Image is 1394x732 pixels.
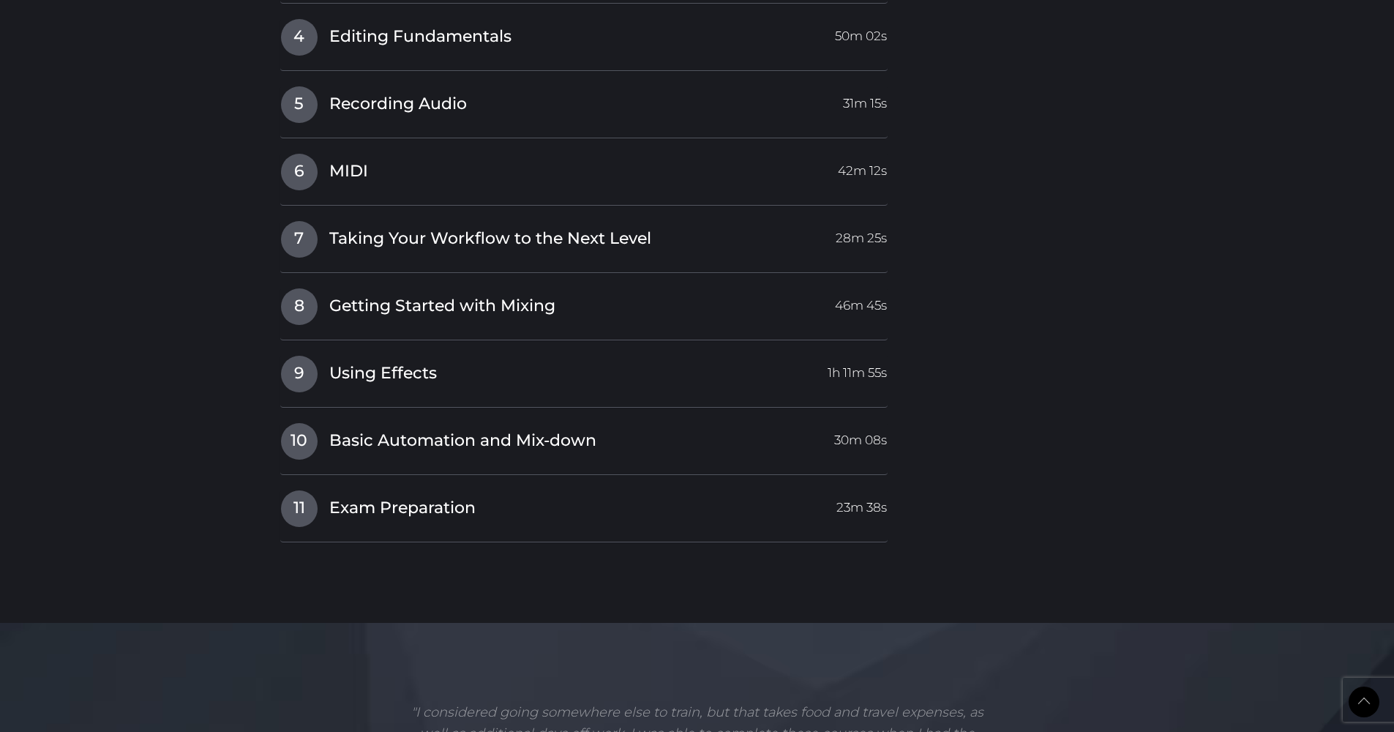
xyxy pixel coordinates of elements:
[280,18,888,49] a: 4Editing Fundamentals50m 02s
[835,19,887,45] span: 50m 02s
[281,288,318,325] span: 8
[329,26,511,48] span: Editing Fundamentals
[838,154,887,180] span: 42m 12s
[280,490,888,520] a: 11Exam Preparation23m 38s
[835,288,887,315] span: 46m 45s
[281,154,318,190] span: 6
[281,86,318,123] span: 5
[329,295,555,318] span: Getting Started with Mixing
[329,497,476,520] span: Exam Preparation
[280,86,888,116] a: 5Recording Audio31m 15s
[843,86,887,113] span: 31m 15s
[329,362,437,385] span: Using Effects
[280,422,888,453] a: 10Basic Automation and Mix-down30m 08s
[280,355,888,386] a: 9Using Effects1h 11m 55s
[329,93,467,116] span: Recording Audio
[281,221,318,258] span: 7
[329,430,596,452] span: Basic Automation and Mix-down
[834,423,887,449] span: 30m 08s
[836,221,887,247] span: 28m 25s
[828,356,887,382] span: 1h 11m 55s
[281,423,318,460] span: 10
[836,490,887,517] span: 23m 38s
[329,160,368,183] span: MIDI
[329,228,651,250] span: Taking Your Workflow to the Next Level
[280,153,888,184] a: 6MIDI42m 12s
[280,220,888,251] a: 7Taking Your Workflow to the Next Level28m 25s
[281,356,318,392] span: 9
[1349,687,1379,717] a: Back to Top
[281,19,318,56] span: 4
[280,288,888,318] a: 8Getting Started with Mixing46m 45s
[281,490,318,527] span: 11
